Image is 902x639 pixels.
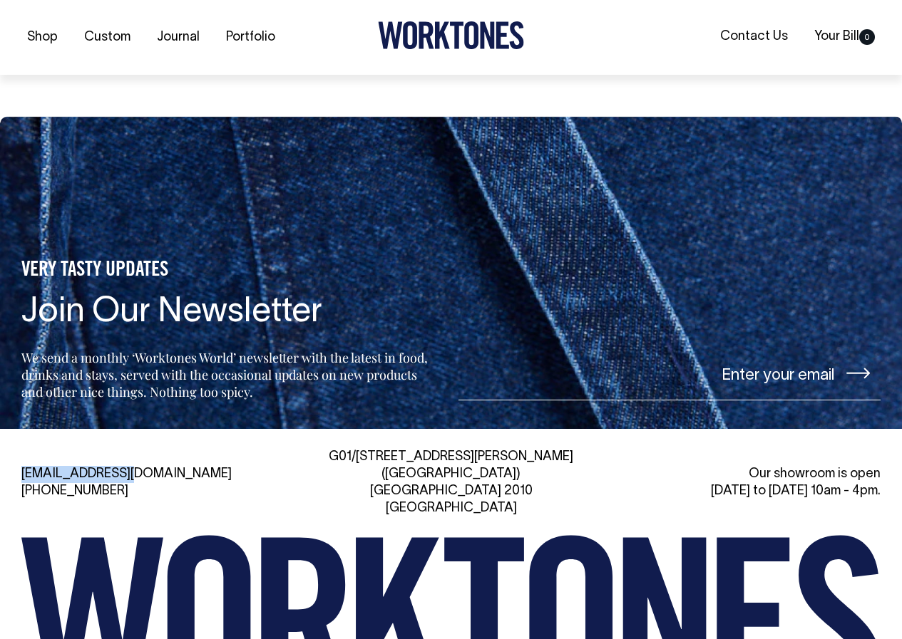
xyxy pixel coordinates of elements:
[714,25,794,48] a: Contact Us
[21,259,432,283] h5: VERY TASTY UPDATES
[21,349,432,400] p: We send a monthly ‘Worktones World’ newsletter with the latest in food, drinks and stays, served ...
[151,26,205,49] a: Journal
[78,26,136,49] a: Custom
[21,468,232,480] a: [EMAIL_ADDRESS][DOMAIN_NAME]
[315,449,588,517] div: G01/[STREET_ADDRESS][PERSON_NAME] ([GEOGRAPHIC_DATA]) [GEOGRAPHIC_DATA] 2010 [GEOGRAPHIC_DATA]
[21,294,432,332] h4: Join Our Newsletter
[608,466,881,500] div: Our showroom is open [DATE] to [DATE] 10am - 4pm.
[220,26,281,49] a: Portfolio
[809,25,881,48] a: Your Bill0
[21,26,63,49] a: Shop
[458,347,881,400] input: Enter your email
[21,485,128,497] a: [PHONE_NUMBER]
[859,29,875,45] span: 0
